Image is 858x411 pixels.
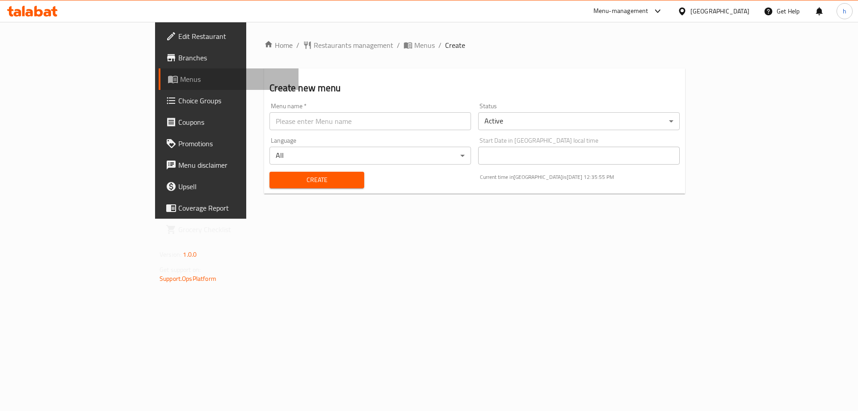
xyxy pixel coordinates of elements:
[445,40,465,51] span: Create
[269,81,680,95] h2: Create new menu
[303,40,393,51] a: Restaurants management
[178,203,291,213] span: Coverage Report
[160,273,216,284] a: Support.OpsPlatform
[690,6,749,16] div: [GEOGRAPHIC_DATA]
[404,40,435,51] a: Menus
[480,173,680,181] p: Current time in [GEOGRAPHIC_DATA] is [DATE] 12:35:55 PM
[414,40,435,51] span: Menus
[160,264,201,275] span: Get support on:
[159,68,299,90] a: Menus
[159,197,299,219] a: Coverage Report
[178,31,291,42] span: Edit Restaurant
[264,40,685,51] nav: breadcrumb
[178,117,291,127] span: Coupons
[843,6,846,16] span: h
[159,47,299,68] a: Branches
[593,6,648,17] div: Menu-management
[159,133,299,154] a: Promotions
[269,172,364,188] button: Create
[159,176,299,197] a: Upsell
[178,224,291,235] span: Grocery Checklist
[183,249,197,260] span: 1.0.0
[397,40,400,51] li: /
[159,154,299,176] a: Menu disclaimer
[178,52,291,63] span: Branches
[478,112,680,130] div: Active
[178,95,291,106] span: Choice Groups
[159,111,299,133] a: Coupons
[178,181,291,192] span: Upsell
[314,40,393,51] span: Restaurants management
[277,174,357,186] span: Create
[160,249,181,260] span: Version:
[269,112,471,130] input: Please enter Menu name
[438,40,442,51] li: /
[159,219,299,240] a: Grocery Checklist
[178,138,291,149] span: Promotions
[159,90,299,111] a: Choice Groups
[180,74,291,85] span: Menus
[159,25,299,47] a: Edit Restaurant
[269,147,471,165] div: All
[178,160,291,170] span: Menu disclaimer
